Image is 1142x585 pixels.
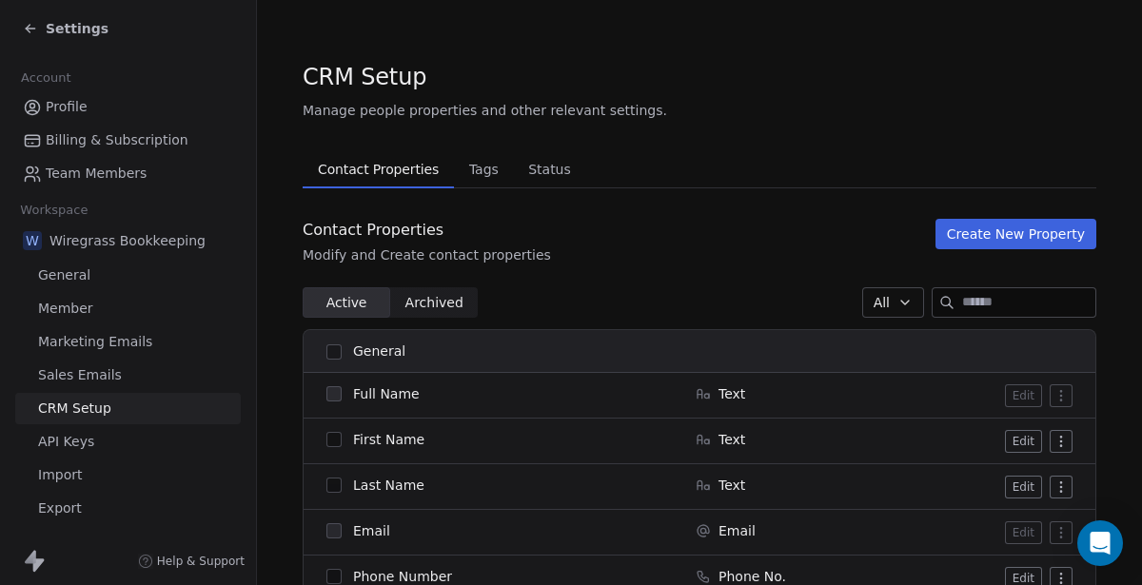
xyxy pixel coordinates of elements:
span: Email [353,521,390,540]
span: Manage people properties and other relevant settings. [303,101,667,120]
span: Billing & Subscription [46,130,188,150]
a: Team Members [15,158,241,189]
span: Help & Support [157,554,245,569]
a: Export [15,493,241,524]
span: Team Members [46,164,147,184]
span: Full Name [353,384,420,403]
span: Text [719,384,745,403]
span: Settings [46,19,108,38]
button: Create New Property [935,219,1096,249]
span: W [23,231,42,250]
span: Member [38,299,93,319]
span: Import [38,465,82,485]
div: Modify and Create contact properties [303,245,551,264]
span: Marketing Emails [38,332,152,352]
span: Tags [462,156,506,183]
span: CRM Setup [38,399,111,419]
span: Export [38,498,82,518]
a: Billing & Subscription [15,125,241,156]
a: Import [15,459,241,491]
a: Help & Support [138,554,245,569]
span: First Name [353,430,424,449]
span: Sales Emails [38,365,122,385]
a: Marketing Emails [15,326,241,358]
a: CRM Setup [15,393,241,424]
span: Last Name [353,476,424,495]
span: Contact Properties [310,156,446,183]
span: Status [521,156,579,183]
div: Contact Properties [303,219,551,242]
span: Text [719,430,745,449]
a: Profile [15,91,241,123]
a: Sales Emails [15,360,241,391]
span: All [874,293,890,313]
span: Text [719,476,745,495]
span: Account [12,64,79,92]
a: Member [15,293,241,324]
button: Edit [1005,521,1042,544]
button: Edit [1005,430,1042,453]
a: General [15,260,241,291]
span: Workspace [12,196,96,224]
span: Email [719,521,756,540]
a: Settings [23,19,108,38]
a: API Keys [15,426,241,458]
span: General [353,341,405,361]
div: Open Intercom Messenger [1077,520,1123,566]
span: Profile [46,97,88,117]
span: General [38,265,90,285]
span: Archived [405,293,463,313]
button: Edit [1005,476,1042,498]
span: Wiregrass Bookkeeping [49,231,206,250]
span: CRM Setup [303,63,426,91]
span: API Keys [38,432,94,452]
button: Edit [1005,384,1042,407]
